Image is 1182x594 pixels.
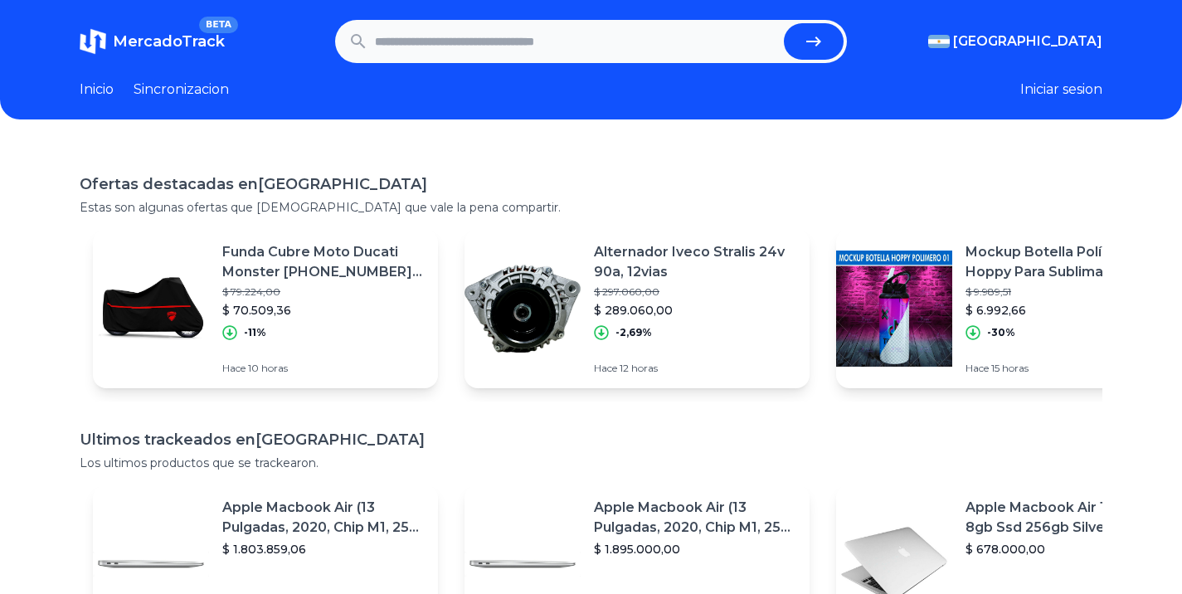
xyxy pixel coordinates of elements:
a: Inicio [80,80,114,100]
h1: Ofertas destacadas en [GEOGRAPHIC_DATA] [80,173,1102,196]
p: $ 678.000,00 [966,541,1168,557]
h1: Ultimos trackeados en [GEOGRAPHIC_DATA] [80,428,1102,451]
p: Funda Cubre Moto Ducati Monster [PHONE_NUMBER] Panigale ! [222,242,425,282]
p: Alternador Iveco Stralis 24v 90a, 12vias [594,242,796,282]
img: Argentina [928,35,950,48]
p: $ 6.992,66 [966,302,1168,319]
p: $ 70.509,36 [222,302,425,319]
p: Apple Macbook Air (13 Pulgadas, 2020, Chip M1, 256 Gb De Ssd, 8 Gb De Ram) - Plata [594,498,796,538]
p: $ 289.060,00 [594,302,796,319]
p: $ 297.060,00 [594,285,796,299]
p: $ 1.895.000,00 [594,541,796,557]
button: [GEOGRAPHIC_DATA] [928,32,1102,51]
p: Apple Macbook Air (13 Pulgadas, 2020, Chip M1, 256 Gb De Ssd, 8 Gb De Ram) - Plata [222,498,425,538]
a: Sincronizacion [134,80,229,100]
p: Hace 12 horas [594,362,796,375]
img: Featured image [93,251,209,367]
img: Featured image [836,251,952,367]
p: Hace 10 horas [222,362,425,375]
p: Hace 15 horas [966,362,1168,375]
p: Apple Macbook Air 13 Core I5 8gb Ssd 256gb Silver [966,498,1168,538]
p: $ 9.989,51 [966,285,1168,299]
img: Featured image [465,251,581,367]
a: MercadoTrackBETA [80,28,225,55]
span: BETA [199,17,238,33]
p: -11% [244,326,266,339]
p: Los ultimos productos que se trackearon. [80,455,1102,471]
p: -30% [987,326,1015,339]
img: MercadoTrack [80,28,106,55]
p: $ 79.224,00 [222,285,425,299]
p: Estas son algunas ofertas que [DEMOGRAPHIC_DATA] que vale la pena compartir. [80,199,1102,216]
span: [GEOGRAPHIC_DATA] [953,32,1102,51]
a: Featured imageAlternador Iveco Stralis 24v 90a, 12vias$ 297.060,00$ 289.060,00-2,69%Hace 12 horas [465,229,810,388]
span: MercadoTrack [113,32,225,51]
a: Featured imageFunda Cubre Moto Ducati Monster [PHONE_NUMBER] Panigale !$ 79.224,00$ 70.509,36-11%... [93,229,438,388]
p: Mockup Botella Polímero Hoppy Para Sublimadores Versión 01 [966,242,1168,282]
button: Iniciar sesion [1020,80,1102,100]
p: -2,69% [615,326,652,339]
a: Featured imageMockup Botella Polímero Hoppy Para Sublimadores Versión 01$ 9.989,51$ 6.992,66-30%H... [836,229,1181,388]
p: $ 1.803.859,06 [222,541,425,557]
